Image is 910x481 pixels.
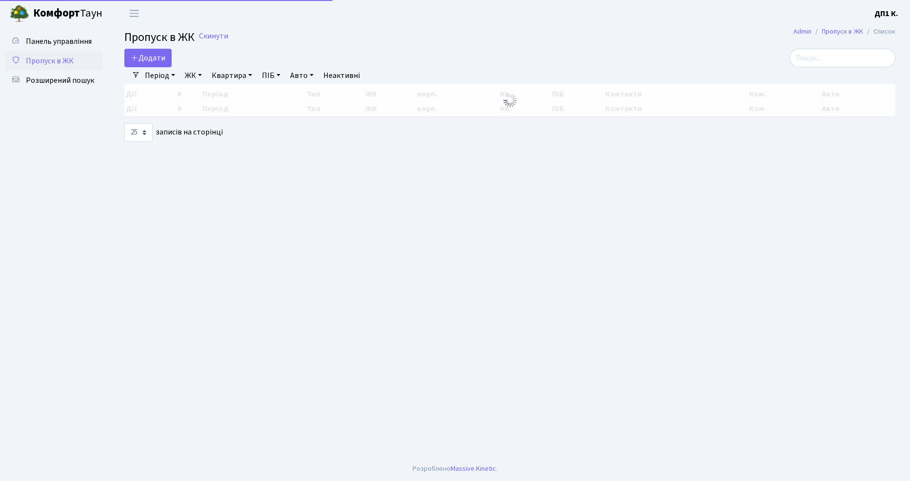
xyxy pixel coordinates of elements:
[863,26,895,37] li: Список
[124,123,223,142] label: записів на сторінці
[33,5,102,22] span: Таун
[779,21,910,42] nav: breadcrumb
[26,56,74,66] span: Пропуск в ЖК
[822,26,863,37] a: Пропуск в ЖК
[258,67,284,84] a: ПІБ
[124,123,153,142] select: записів на сторінці
[10,4,29,23] img: logo.png
[502,93,518,108] img: Обробка...
[451,463,496,474] a: Massive Kinetic
[124,29,195,46] span: Пропуск в ЖК
[199,32,228,41] a: Скинути
[874,8,898,19] a: ДП1 К.
[141,67,179,84] a: Період
[131,53,165,63] span: Додати
[874,8,898,19] b: ДП1 К.
[5,32,102,51] a: Панель управління
[413,463,497,474] div: Розроблено .
[790,49,895,67] input: Пошук...
[5,51,102,71] a: Пропуск в ЖК
[319,67,364,84] a: Неактивні
[5,71,102,90] a: Розширений пошук
[793,26,811,37] a: Admin
[33,5,80,21] b: Комфорт
[26,75,94,86] span: Розширений пошук
[208,67,256,84] a: Квартира
[286,67,317,84] a: Авто
[181,67,206,84] a: ЖК
[122,5,146,21] button: Переключити навігацію
[26,36,92,47] span: Панель управління
[124,49,172,67] a: Додати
